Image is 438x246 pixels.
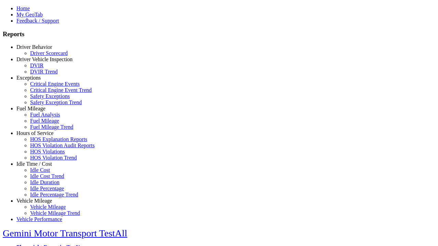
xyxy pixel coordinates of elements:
[16,56,73,62] a: Driver Vehicle Inspection
[30,124,73,130] a: Fuel Mileage Trend
[30,99,82,105] a: Safety Exception Trend
[30,179,60,185] a: Idle Duration
[16,198,52,204] a: Vehicle Mileage
[30,93,70,99] a: Safety Exceptions
[30,69,57,74] a: DVIR Trend
[30,81,80,87] a: Critical Engine Events
[30,149,65,154] a: HOS Violations
[30,173,64,179] a: Idle Cost Trend
[30,63,43,68] a: DVIR
[30,136,87,142] a: HOS Explanation Reports
[16,44,52,50] a: Driver Behavior
[30,210,80,216] a: Vehicle Mileage Trend
[30,204,66,210] a: Vehicle Mileage
[16,161,52,167] a: Idle Time / Cost
[16,18,59,24] a: Feedback / Support
[30,155,77,161] a: HOS Violation Trend
[3,228,127,238] a: Gemini Motor Transport TestAll
[30,112,60,118] a: Fuel Analysis
[16,12,43,17] a: My GeoTab
[16,130,53,136] a: Hours of Service
[30,167,50,173] a: Idle Cost
[16,216,62,222] a: Vehicle Performance
[30,87,92,93] a: Critical Engine Event Trend
[16,106,46,111] a: Fuel Mileage
[30,118,59,124] a: Fuel Mileage
[16,5,30,11] a: Home
[3,30,435,38] h3: Reports
[30,186,64,191] a: Idle Percentage
[30,192,78,197] a: Idle Percentage Trend
[30,50,68,56] a: Driver Scorecard
[30,142,95,148] a: HOS Violation Audit Reports
[16,75,41,81] a: Exceptions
